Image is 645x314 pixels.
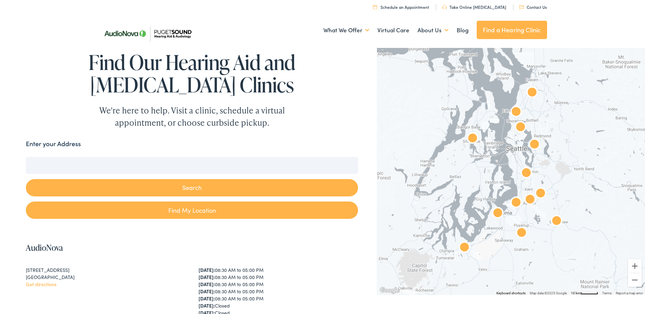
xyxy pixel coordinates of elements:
div: AudioNova [526,137,543,153]
button: Search [26,179,358,196]
a: Get directions [26,281,56,287]
button: Keyboard shortcuts [496,291,526,296]
strong: [DATE]: [199,295,215,302]
strong: [DATE]: [199,288,215,295]
img: Google [378,286,401,295]
div: AudioNova [522,192,538,208]
div: AudioNova [508,195,524,211]
a: What We Offer [323,18,369,43]
label: Enter your Address [26,139,81,149]
a: Virtual Care [377,18,409,43]
span: Map data ©2025 Google [530,291,567,295]
a: Report a map error [616,291,643,295]
div: AudioNova [513,225,530,242]
div: AudioNova [532,186,549,202]
div: AudioNova [490,206,506,222]
div: AudioNova [464,131,481,147]
div: [GEOGRAPHIC_DATA] [26,274,185,281]
div: AudioNova [512,120,529,136]
a: Find My Location [26,202,358,219]
button: Zoom out [628,273,642,287]
a: Find a Hearing Clinic [477,21,547,39]
div: [STREET_ADDRESS] [26,266,185,274]
a: About Us [418,18,448,43]
strong: [DATE]: [199,266,215,273]
strong: [DATE]: [199,302,215,309]
a: Blog [457,18,469,43]
div: AudioNova [508,104,524,121]
div: AudioNova [456,240,473,256]
strong: [DATE]: [199,274,215,280]
img: utility icon [442,5,447,9]
div: AudioNova [518,165,534,182]
h1: Find Our Hearing Aid and [MEDICAL_DATA] Clinics [26,51,358,96]
div: Puget Sound Hearing Aid &#038; Audiology by AudioNova [524,85,540,101]
a: Terms (opens in new tab) [602,291,612,295]
strong: [DATE]: [199,281,215,287]
a: Open this area in Google Maps (opens a new window) [378,286,401,295]
a: Take Online [MEDICAL_DATA] [442,4,506,10]
img: utility icon [519,5,524,9]
a: Contact Us [519,4,547,10]
span: 10 km [571,291,580,295]
div: We're here to help. Visit a clinic, schedule a virtual appointment, or choose curbside pickup. [83,104,301,129]
input: Enter your address or zip code [26,157,358,174]
button: Map Scale: 10 km per 48 pixels [569,290,600,295]
div: AudioNova [548,213,565,230]
img: utility icon [373,5,377,9]
a: AudioNova [26,242,63,253]
a: Schedule an Appointment [373,4,429,10]
button: Zoom in [628,259,642,273]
